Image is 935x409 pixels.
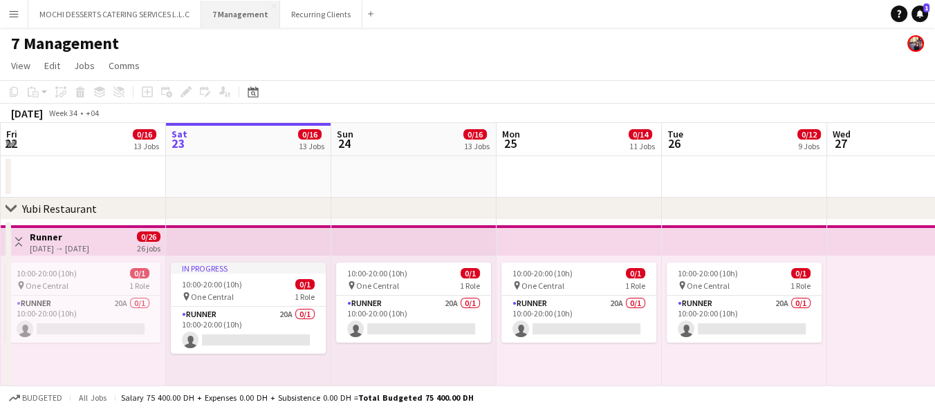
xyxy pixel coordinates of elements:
span: Total Budgeted 75 400.00 DH [358,392,474,403]
app-card-role: Runner20A0/110:00-20:00 (10h) [171,307,326,354]
app-card-role: Runner20A0/110:00-20:00 (10h) [667,296,822,343]
button: 7 Management [201,1,280,28]
span: 23 [169,135,187,151]
div: [DATE] → [DATE] [30,243,89,254]
app-card-role: Runner20A0/110:00-20:00 (10h) [501,296,656,343]
span: 0/1 [295,279,315,289]
span: Sat [172,128,187,140]
div: [DATE] [11,106,43,120]
div: +04 [86,108,99,118]
div: 13 Jobs [464,141,490,151]
span: Wed [833,128,851,140]
a: Comms [103,57,145,75]
span: 0/16 [133,129,156,140]
app-job-card: 10:00-20:00 (10h)0/1 One Central1 RoleRunner20A0/110:00-20:00 (10h) [501,263,656,343]
span: 10:00-20:00 (10h) [678,268,738,278]
span: One Central [521,280,564,291]
span: Fri [6,128,17,140]
span: 25 [500,135,520,151]
div: 26 jobs [137,242,160,254]
span: 0/16 [298,129,322,140]
span: 27 [831,135,851,151]
span: 0/1 [461,268,480,278]
span: 1 Role [295,292,315,302]
app-card-role: Runner20A0/110:00-20:00 (10h) [336,296,491,343]
span: 0/1 [626,268,645,278]
span: 0/1 [130,268,149,278]
app-job-card: 10:00-20:00 (10h)0/1 One Central1 RoleRunner20A0/110:00-20:00 (10h) [6,263,160,343]
span: Edit [44,59,60,72]
app-job-card: 10:00-20:00 (10h)0/1 One Central1 RoleRunner20A0/110:00-20:00 (10h) [667,263,822,343]
span: 0/16 [463,129,487,140]
span: Tue [667,128,683,140]
a: Jobs [68,57,100,75]
span: 1 Role [129,280,149,291]
span: One Central [191,292,234,302]
div: 11 Jobs [629,141,655,151]
span: Budgeted [22,393,62,403]
div: 9 Jobs [798,141,820,151]
span: 1 [923,3,929,12]
span: All jobs [76,392,109,403]
div: 13 Jobs [299,141,324,151]
span: View [11,59,30,72]
div: 13 Jobs [133,141,159,151]
div: Yubi Restaurant [22,202,97,216]
span: Jobs [74,59,95,72]
span: 10:00-20:00 (10h) [512,268,573,278]
span: 10:00-20:00 (10h) [17,268,77,278]
span: Mon [502,128,520,140]
button: MOCHI DESSERTS CATERING SERVICES L.L.C [28,1,201,28]
h1: 7 Management [11,33,119,54]
span: 24 [335,135,353,151]
span: 1 Role [625,280,645,291]
app-user-avatar: Venus Joson [907,35,924,52]
span: One Central [687,280,730,291]
span: 0/14 [629,129,652,140]
a: Edit [39,57,66,75]
span: 1 Role [790,280,811,291]
span: 0/26 [137,231,160,242]
h3: Runner [30,231,89,243]
span: 22 [4,135,17,151]
app-card-role: Runner20A0/110:00-20:00 (10h) [6,296,160,343]
span: Sun [337,128,353,140]
span: 10:00-20:00 (10h) [347,268,407,278]
span: 0/1 [791,268,811,278]
app-job-card: 10:00-20:00 (10h)0/1 One Central1 RoleRunner20A0/110:00-20:00 (10h) [336,263,491,343]
app-job-card: In progress10:00-20:00 (10h)0/1 One Central1 RoleRunner20A0/110:00-20:00 (10h) [171,263,326,354]
span: 10:00-20:00 (10h) [182,279,242,289]
span: Week 34 [46,108,80,118]
span: One Central [26,280,68,291]
a: 1 [911,6,928,22]
a: View [6,57,36,75]
span: 26 [665,135,683,151]
span: One Central [356,280,399,291]
span: 1 Role [460,280,480,291]
span: Comms [109,59,140,72]
button: Budgeted [7,390,64,406]
span: 0/12 [797,129,821,140]
div: Salary 75 400.00 DH + Expenses 0.00 DH + Subsistence 0.00 DH = [121,392,474,403]
div: In progress [171,263,326,274]
button: Recurring Clients [280,1,362,28]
